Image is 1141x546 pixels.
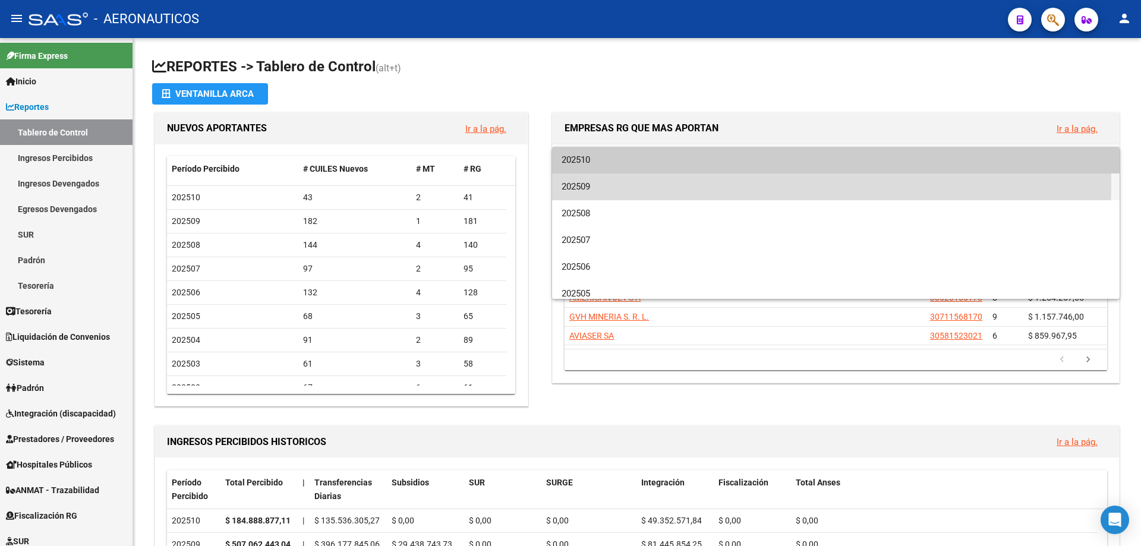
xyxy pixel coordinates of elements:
div: Open Intercom Messenger [1101,506,1129,534]
span: 202507 [562,227,1110,254]
span: 202509 [562,173,1110,200]
span: 202510 [562,147,1110,173]
span: 202506 [562,254,1110,280]
span: 202508 [562,200,1110,227]
span: 202505 [562,280,1110,307]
